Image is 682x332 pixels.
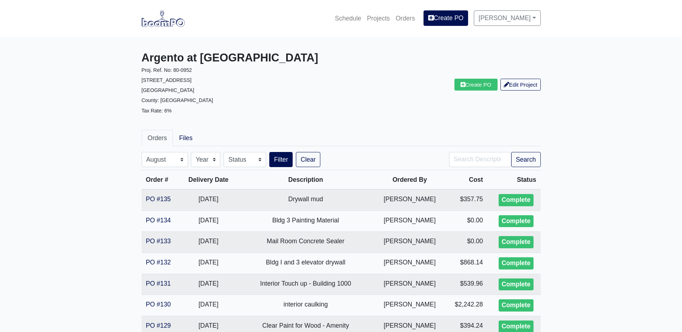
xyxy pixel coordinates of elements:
td: Mail Room Concrete Sealer [237,232,375,253]
td: [PERSON_NAME] [375,295,445,316]
small: [STREET_ADDRESS] [142,77,192,83]
a: Orders [393,10,418,26]
td: $0.00 [445,232,487,253]
a: Schedule [332,10,364,26]
a: Clear [296,152,320,167]
th: Ordered By [375,170,445,190]
td: [DATE] [180,211,237,232]
th: Description [237,170,375,190]
small: County: [GEOGRAPHIC_DATA] [142,97,213,103]
td: $357.75 [445,189,487,211]
a: PO #135 [146,195,171,203]
small: [GEOGRAPHIC_DATA] [142,87,194,93]
h3: Argento at [GEOGRAPHIC_DATA] [142,51,336,65]
small: Proj. Ref. No: 80-0952 [142,67,192,73]
a: Projects [364,10,393,26]
a: PO #133 [146,238,171,245]
td: Drywall mud [237,189,375,211]
td: Interior Touch up - Building 1000 [237,274,375,295]
a: Create PO [424,10,468,26]
a: [PERSON_NAME] [474,10,540,26]
td: $2,242.28 [445,295,487,316]
a: Files [173,130,198,146]
div: Complete [499,257,533,269]
a: Orders [142,130,173,146]
a: PO #129 [146,322,171,329]
input: Search [449,152,511,167]
div: Complete [499,278,533,291]
th: Status [487,170,540,190]
td: [PERSON_NAME] [375,189,445,211]
td: $868.14 [445,253,487,274]
div: Complete [499,215,533,227]
div: Complete [499,299,533,312]
td: [DATE] [180,274,237,295]
th: Order # [142,170,180,190]
td: [PERSON_NAME] [375,232,445,253]
td: [DATE] [180,253,237,274]
small: Tax Rate: 6% [142,108,172,114]
img: boomPO [142,10,185,27]
th: Cost [445,170,487,190]
td: [PERSON_NAME] [375,274,445,295]
td: [DATE] [180,232,237,253]
td: Bldg I and 3 elevator drywall [237,253,375,274]
a: PO #130 [146,301,171,308]
button: Filter [269,152,293,167]
button: Search [511,152,541,167]
a: PO #132 [146,259,171,266]
a: Create PO [454,79,498,91]
div: Complete [499,236,533,248]
td: [PERSON_NAME] [375,211,445,232]
td: Bldg 3 Painting Material [237,211,375,232]
td: $0.00 [445,211,487,232]
td: [DATE] [180,189,237,211]
a: PO #134 [146,217,171,224]
th: Delivery Date [180,170,237,190]
a: Edit Project [500,79,541,91]
td: interior caulking [237,295,375,316]
td: [PERSON_NAME] [375,253,445,274]
a: PO #131 [146,280,171,287]
td: [DATE] [180,295,237,316]
td: $539.96 [445,274,487,295]
div: Complete [499,194,533,206]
